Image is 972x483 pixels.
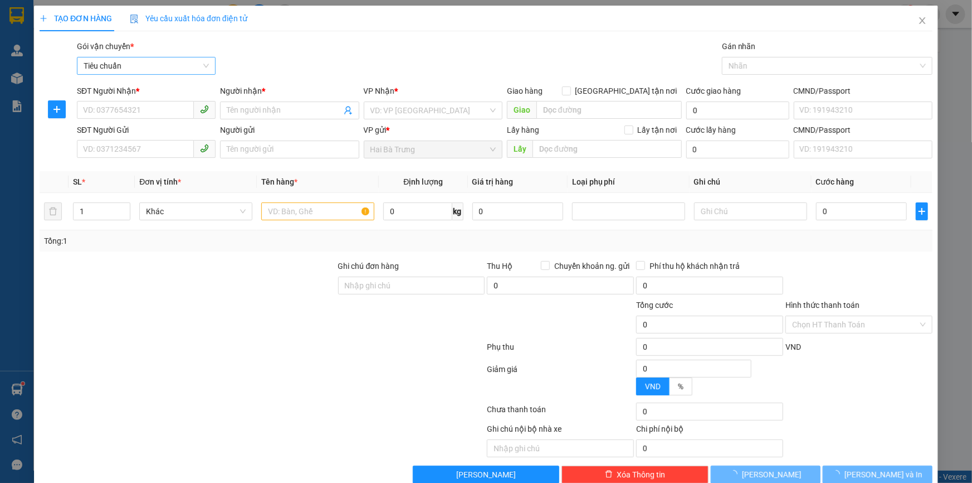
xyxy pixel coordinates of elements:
span: loading [730,470,742,478]
th: Ghi chú [690,171,812,193]
input: Dọc đường [533,140,682,158]
img: icon [130,15,139,23]
span: plus [916,207,927,216]
div: CMND/Passport [794,85,932,97]
div: Chưa thanh toán [486,403,636,423]
span: Hai Bà Trưng [370,141,496,158]
span: phone [200,144,209,153]
button: plus [48,100,66,118]
label: Gán nhãn [722,42,756,51]
span: [GEOGRAPHIC_DATA] tận nơi [571,85,682,97]
input: VD: Bàn, Ghế [261,202,374,220]
span: % [678,382,683,391]
span: TẠO ĐƠN HÀNG [40,14,112,23]
button: delete [44,202,62,220]
th: Loại phụ phí [568,171,690,193]
span: Cước hàng [816,177,854,186]
span: Yêu cầu xuất hóa đơn điện tử [130,14,247,23]
button: plus [916,202,928,220]
span: Tổng cước [636,301,673,310]
span: close [918,16,927,25]
span: phone [200,105,209,114]
span: delete [605,470,613,479]
span: Phí thu hộ khách nhận trả [645,260,744,272]
span: Đơn vị tính [139,177,181,186]
span: plus [40,15,47,22]
input: Ghi Chú [694,202,807,220]
span: VP Nhận [364,86,395,95]
span: [PERSON_NAME] [742,468,802,481]
input: Dọc đường [536,101,682,119]
div: SĐT Người Nhận [77,85,216,97]
span: VND [645,382,661,391]
div: Phụ thu [486,341,636,360]
span: Giao hàng [507,86,543,95]
span: [PERSON_NAME] [456,468,516,481]
span: Tên hàng [261,177,297,186]
span: plus [49,105,66,114]
button: Close [907,6,938,37]
span: Giao [507,101,536,119]
div: CMND/Passport [794,124,932,136]
span: Giá trị hàng [472,177,514,186]
span: Lấy hàng [507,125,539,134]
div: Tổng: 1 [44,235,375,247]
div: SĐT Người Gửi [77,124,216,136]
label: Ghi chú đơn hàng [338,262,399,271]
input: 0 [472,202,563,220]
div: Giảm giá [486,363,636,400]
div: Người gửi [220,124,359,136]
div: Chi phí nội bộ [636,423,783,439]
span: [PERSON_NAME] và In [845,468,923,481]
span: Gói vận chuyển [77,42,134,51]
span: Chuyển khoản ng. gửi [550,260,634,272]
span: Khác [146,203,246,220]
span: Lấy [507,140,533,158]
input: Cước lấy hàng [686,141,789,158]
span: kg [452,202,463,220]
span: VND [785,342,801,351]
input: Cước giao hàng [686,102,789,119]
span: SL [73,177,82,186]
div: Ghi chú nội bộ nhà xe [487,423,634,439]
div: VP gửi [364,124,502,136]
span: Thu Hộ [487,262,512,271]
input: Nhập ghi chú [487,439,634,457]
span: loading [833,470,845,478]
span: Tiêu chuẩn [84,57,209,74]
label: Hình thức thanh toán [785,301,859,310]
label: Cước giao hàng [686,86,741,95]
label: Cước lấy hàng [686,125,736,134]
span: user-add [344,106,353,115]
span: Định lượng [403,177,443,186]
input: Ghi chú đơn hàng [338,277,485,294]
span: Xóa Thông tin [617,468,666,481]
span: Lấy tận nơi [633,124,682,136]
div: Người nhận [220,85,359,97]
